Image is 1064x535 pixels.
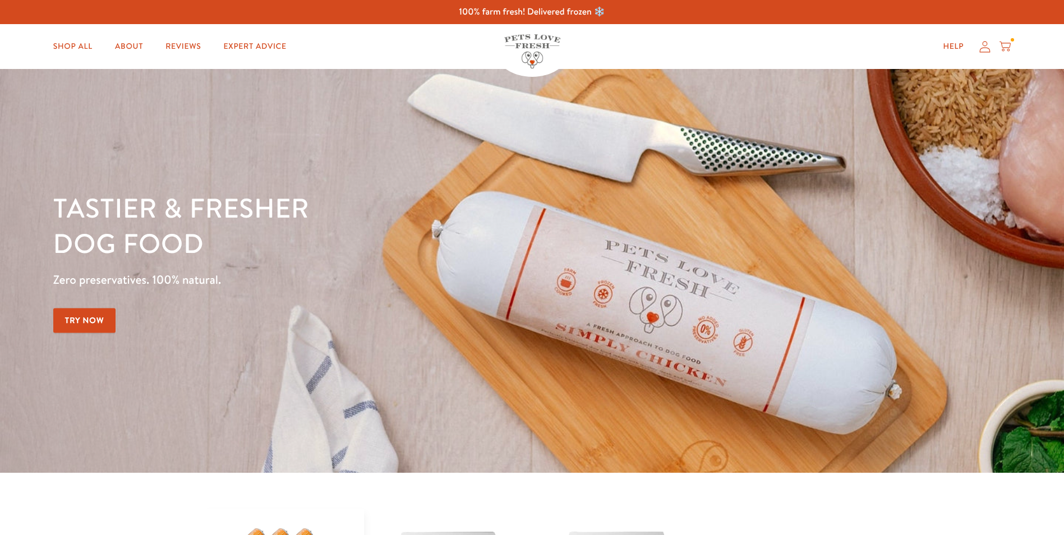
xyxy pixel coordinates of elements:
[106,35,152,58] a: About
[934,35,973,58] a: Help
[504,34,560,68] img: Pets Love Fresh
[53,308,116,333] a: Try Now
[156,35,210,58] a: Reviews
[53,270,692,290] p: Zero preservatives. 100% natural.
[44,35,102,58] a: Shop All
[53,191,692,261] h1: Tastier & fresher dog food
[215,35,296,58] a: Expert Advice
